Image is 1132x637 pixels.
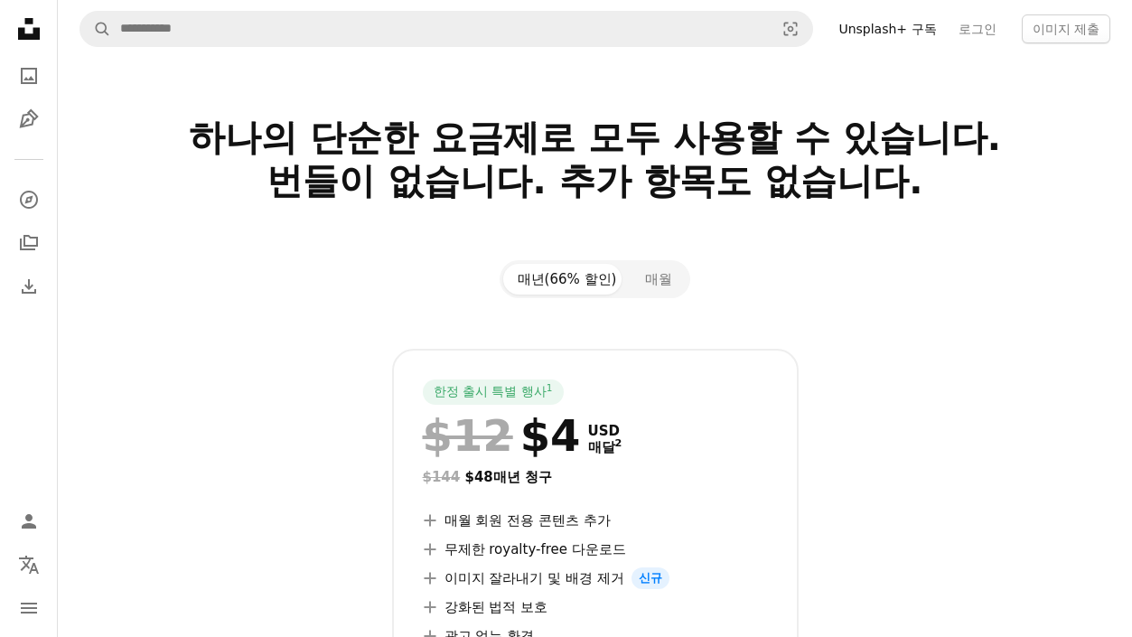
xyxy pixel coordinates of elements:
[11,58,47,94] a: 사진
[11,182,47,218] a: 탐색
[423,466,768,488] div: $48 매년 청구
[828,14,947,43] a: Unsplash+ 구독
[588,439,622,455] span: 매달
[11,101,47,137] a: 일러스트
[423,510,768,531] li: 매월 회원 전용 콘텐츠 추가
[423,596,768,618] li: 강화된 법적 보호
[11,590,47,626] button: 메뉴
[769,12,812,46] button: 시각적 검색
[423,412,581,459] div: $4
[423,412,513,459] span: $12
[612,439,626,455] a: 2
[631,264,687,295] button: 매월
[11,547,47,583] button: 언어
[543,383,557,401] a: 1
[547,382,553,393] sup: 1
[948,14,1007,43] a: 로그인
[588,423,622,439] span: USD
[615,437,622,449] sup: 2
[80,11,813,47] form: 사이트 전체에서 이미지 찾기
[11,225,47,261] a: 컬렉션
[11,503,47,539] a: 로그인 / 가입
[423,567,768,589] li: 이미지 잘라내기 및 배경 제거
[631,567,669,589] span: 신규
[80,116,1110,246] h2: 하나의 단순한 요금제로 모두 사용할 수 있습니다. 번들이 없습니다. 추가 항목도 없습니다.
[503,264,631,295] button: 매년(66% 할인)
[423,379,564,405] div: 한정 출시 특별 행사
[11,268,47,304] a: 다운로드 내역
[1022,14,1110,43] button: 이미지 제출
[423,469,461,485] span: $144
[80,12,111,46] button: Unsplash 검색
[423,539,768,560] li: 무제한 royalty-free 다운로드
[11,11,47,51] a: 홈 — Unsplash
